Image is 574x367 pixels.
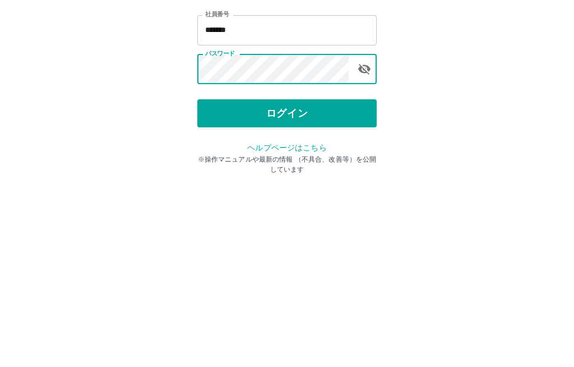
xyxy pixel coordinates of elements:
label: パスワード [205,144,235,153]
a: ヘルプページはこちら [247,238,326,247]
h2: ログイン [251,71,324,92]
button: ログイン [197,194,377,222]
label: 社員番号 [205,105,229,113]
p: ※操作マニュアルや最新の情報 （不具合、改善等）を公開しています [197,249,377,269]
